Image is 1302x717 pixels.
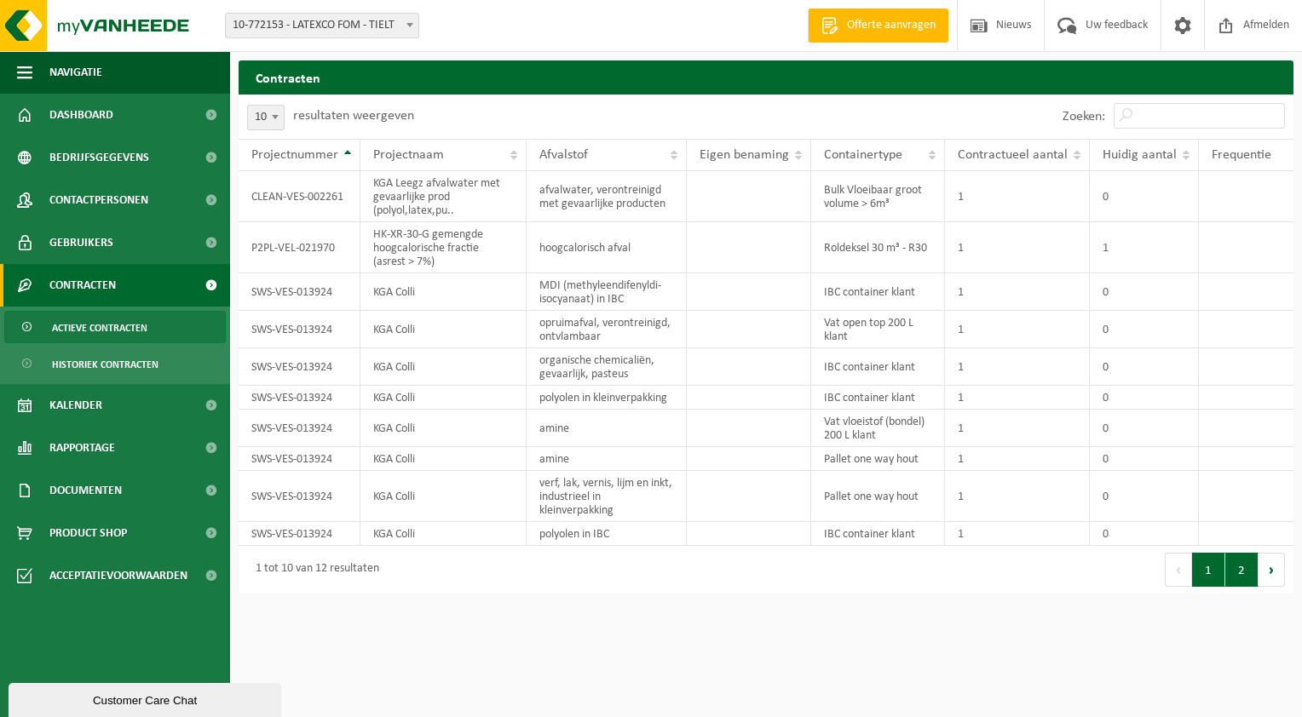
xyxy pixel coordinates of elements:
[247,554,379,585] div: 1 tot 10 van 12 resultaten
[945,348,1090,386] td: 1
[49,51,102,94] span: Navigatie
[811,386,945,410] td: IBC container klant
[843,17,940,34] span: Offerte aanvragen
[4,347,226,380] a: Historiek contracten
[360,222,527,273] td: HK-XR-30-G gemengde hoogcalorische fractie (asrest > 7%)
[527,273,687,311] td: MDI (methyleendifenyldi-isocyanaat) in IBC
[49,384,102,427] span: Kalender
[1192,553,1225,587] button: 1
[52,312,147,344] span: Actieve contracten
[293,109,414,123] label: resultaten weergeven
[239,386,360,410] td: SWS-VES-013924
[945,410,1090,447] td: 1
[360,522,527,546] td: KGA Colli
[239,273,360,311] td: SWS-VES-013924
[49,221,113,264] span: Gebruikers
[1090,471,1199,522] td: 0
[1090,171,1199,222] td: 0
[373,148,444,162] span: Projectnaam
[1212,148,1271,162] span: Frequentie
[1103,148,1177,162] span: Huidig aantal
[808,9,948,43] a: Offerte aanvragen
[1090,222,1199,273] td: 1
[700,148,789,162] span: Eigen benaming
[1090,348,1199,386] td: 0
[527,447,687,471] td: amine
[49,264,116,307] span: Contracten
[539,148,588,162] span: Afvalstof
[1090,386,1199,410] td: 0
[945,471,1090,522] td: 1
[527,348,687,386] td: organische chemicaliën, gevaarlijk, pasteus
[239,311,360,348] td: SWS-VES-013924
[527,522,687,546] td: polyolen in IBC
[811,171,945,222] td: Bulk Vloeibaar groot volume > 6m³
[360,311,527,348] td: KGA Colli
[239,171,360,222] td: CLEAN-VES-002261
[360,273,527,311] td: KGA Colli
[49,179,148,221] span: Contactpersonen
[239,222,360,273] td: P2PL-VEL-021970
[52,348,158,381] span: Historiek contracten
[251,148,338,162] span: Projectnummer
[239,348,360,386] td: SWS-VES-013924
[360,386,527,410] td: KGA Colli
[527,386,687,410] td: polyolen in kleinverpakking
[945,447,1090,471] td: 1
[811,222,945,273] td: Roldeksel 30 m³ - R30
[239,471,360,522] td: SWS-VES-013924
[945,273,1090,311] td: 1
[811,447,945,471] td: Pallet one way hout
[945,522,1090,546] td: 1
[527,410,687,447] td: amine
[527,222,687,273] td: hoogcalorisch afval
[527,311,687,348] td: opruimafval, verontreinigd, ontvlambaar
[239,522,360,546] td: SWS-VES-013924
[225,13,419,38] span: 10-772153 - LATEXCO FOM - TIELT
[945,222,1090,273] td: 1
[1090,410,1199,447] td: 0
[811,311,945,348] td: Vat open top 200 L klant
[811,348,945,386] td: IBC container klant
[1090,522,1199,546] td: 0
[811,273,945,311] td: IBC container klant
[360,447,527,471] td: KGA Colli
[958,148,1068,162] span: Contractueel aantal
[360,410,527,447] td: KGA Colli
[527,471,687,522] td: verf, lak, vernis, lijm en inkt, industrieel in kleinverpakking
[945,171,1090,222] td: 1
[1090,311,1199,348] td: 0
[248,106,284,129] span: 10
[824,148,902,162] span: Containertype
[239,60,1293,94] h2: Contracten
[226,14,418,37] span: 10-772153 - LATEXCO FOM - TIELT
[1165,553,1192,587] button: Previous
[239,447,360,471] td: SWS-VES-013924
[1090,447,1199,471] td: 0
[811,471,945,522] td: Pallet one way hout
[49,136,149,179] span: Bedrijfsgegevens
[49,427,115,469] span: Rapportage
[360,471,527,522] td: KGA Colli
[945,386,1090,410] td: 1
[9,680,285,717] iframe: chat widget
[239,410,360,447] td: SWS-VES-013924
[49,94,113,136] span: Dashboard
[49,554,187,597] span: Acceptatievoorwaarden
[811,522,945,546] td: IBC container klant
[1225,553,1259,587] button: 2
[811,410,945,447] td: Vat vloeistof (bondel) 200 L klant
[527,171,687,222] td: afvalwater, verontreinigd met gevaarlijke producten
[49,512,127,554] span: Product Shop
[1259,553,1285,587] button: Next
[1090,273,1199,311] td: 0
[4,311,226,343] a: Actieve contracten
[360,348,527,386] td: KGA Colli
[1063,110,1105,123] label: Zoeken:
[49,469,122,512] span: Documenten
[247,105,285,130] span: 10
[945,311,1090,348] td: 1
[360,171,527,222] td: KGA Leegz afvalwater met gevaarlijke prod (polyol,latex,pu..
